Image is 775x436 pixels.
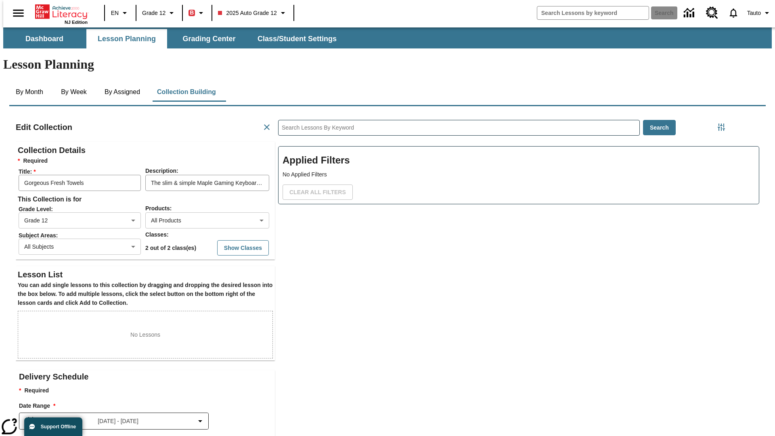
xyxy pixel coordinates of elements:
[25,34,63,44] span: Dashboard
[701,2,723,24] a: Resource Center, Will open in new tab
[182,34,235,44] span: Grading Center
[18,157,273,166] h6: Required
[98,82,147,102] button: By Assigned
[169,29,249,48] button: Grading Center
[4,29,85,48] button: Dashboard
[18,194,273,205] h6: This Collection is for
[145,175,269,191] input: Description
[111,9,119,17] span: EN
[65,20,88,25] span: NJ Edition
[151,82,222,102] button: Collection Building
[35,3,88,25] div: Home
[723,2,744,23] a: Notifications
[145,168,178,174] span: Description :
[747,9,761,17] span: Tauto
[41,424,76,430] span: Support Offline
[3,27,772,48] div: SubNavbar
[537,6,649,19] input: search field
[3,29,344,48] div: SubNavbar
[18,144,273,157] h2: Collection Details
[19,370,275,383] h2: Delivery Schedule
[145,231,169,238] span: Classes :
[19,206,145,212] span: Grade Level :
[145,244,196,252] p: 2 out of 2 class(es)
[185,6,209,20] button: Boost Class color is red. Change class color
[195,416,205,426] svg: Collapse Date Range Filter
[3,57,772,72] h1: Lesson Planning
[713,119,729,135] button: Filters Side menu
[23,416,205,426] button: Select the date range menu item
[217,240,269,256] button: Show Classes
[251,29,343,48] button: Class/Student Settings
[283,151,755,170] h2: Applied Filters
[679,2,701,24] a: Data Center
[258,34,337,44] span: Class/Student Settings
[18,281,273,308] h6: You can add single lessons to this collection by dragging and dropping the desired lesson into th...
[18,268,273,281] h2: Lesson List
[19,386,275,395] p: Required
[6,1,30,25] button: Open side menu
[16,121,72,134] h2: Edit Collection
[9,82,50,102] button: By Month
[98,34,156,44] span: Lesson Planning
[259,119,275,135] button: Cancel
[98,417,138,426] span: [DATE] - [DATE]
[279,120,639,135] input: Search Lessons By Keyword
[643,120,676,136] button: Search
[19,168,145,175] span: Title :
[215,6,291,20] button: Class: 2025 Auto Grade 12, Select your class
[278,146,759,204] div: Applied Filters
[19,175,141,191] input: Title
[744,6,775,20] button: Profile/Settings
[35,4,88,20] a: Home
[190,8,194,18] span: B
[19,239,141,255] div: All Subjects
[145,212,269,228] div: All Products
[142,9,165,17] span: Grade 12
[19,402,275,411] h3: Date Range
[19,232,145,239] span: Subject Areas :
[283,170,755,179] p: No Applied Filters
[19,212,141,228] div: Grade 12
[54,82,94,102] button: By Week
[107,6,133,20] button: Language: EN, Select a language
[24,417,82,436] button: Support Offline
[218,9,276,17] span: 2025 Auto Grade 12
[139,6,180,20] button: Grade: Grade 12, Select a grade
[86,29,167,48] button: Lesson Planning
[145,205,172,212] span: Products :
[130,331,160,339] p: No Lessons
